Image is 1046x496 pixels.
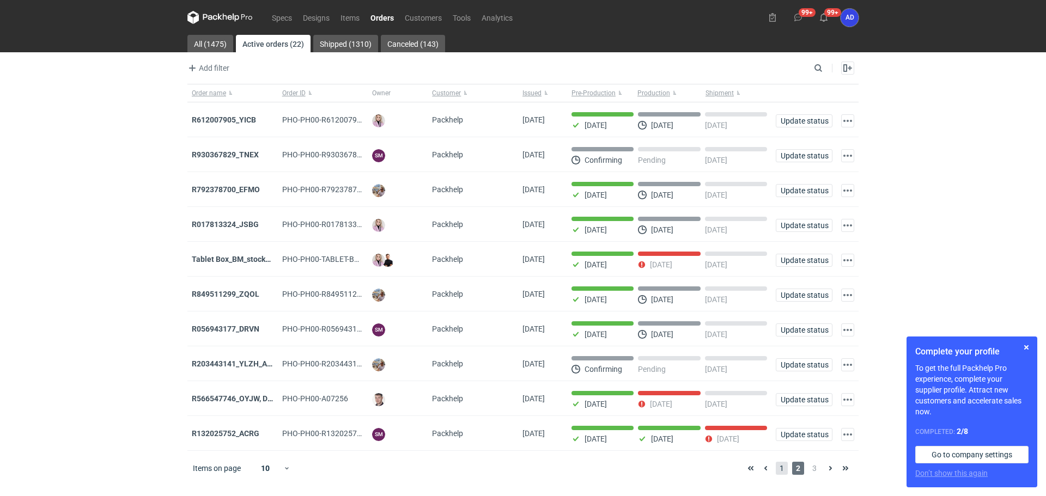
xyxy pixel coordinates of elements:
span: 11/09/2025 [522,429,545,438]
button: Actions [841,289,854,302]
a: Designs [297,11,335,24]
p: [DATE] [650,400,672,408]
p: [DATE] [705,295,727,304]
span: Shipment [706,89,734,97]
svg: Packhelp Pro [187,11,253,24]
span: 25/09/2025 [522,255,545,264]
span: Issued [522,89,542,97]
a: R566547746_OYJW, DJBN, [PERSON_NAME], [PERSON_NAME], OYBW, UUIL [192,394,451,403]
span: 29/09/2025 [522,185,545,194]
img: Tomasz Kubiak [381,254,394,267]
span: Packhelp [432,359,463,368]
span: Update status [781,396,828,403]
span: Update status [781,152,828,160]
a: R792378700_EFMO [192,185,260,194]
span: Production [637,89,670,97]
button: Customer [428,84,518,102]
p: [DATE] [650,260,672,269]
p: [DATE] [585,260,607,269]
p: [DATE] [585,295,607,304]
p: [DATE] [651,121,673,130]
div: Anita Dolczewska [841,9,859,27]
a: R203443141_YLZH_AHYW [192,359,284,368]
span: Update status [781,256,828,264]
p: [DATE] [705,121,727,130]
span: Update status [781,117,828,125]
strong: R017813324_JSBG [192,220,259,229]
figcaption: SM [372,149,385,162]
button: Update status [776,114,832,127]
button: Actions [841,358,854,371]
p: [DATE] [585,330,607,339]
p: [DATE] [651,225,673,234]
button: Update status [776,393,832,406]
a: Go to company settings [915,446,1029,463]
input: Search [812,62,847,75]
img: Michał Palasek [372,289,385,302]
button: Pre-Production [567,84,635,102]
button: 99+ [815,9,832,26]
p: [DATE] [705,191,727,199]
span: Packhelp [432,220,463,229]
p: [DATE] [651,295,673,304]
span: Packhelp [432,429,463,438]
span: 25/09/2025 [522,324,545,333]
a: Items [335,11,365,24]
button: Actions [841,323,854,336]
button: Update status [776,219,832,232]
a: R612007905_YICB [192,115,256,124]
span: Customer [432,89,461,97]
p: [DATE] [585,191,607,199]
span: 25/09/2025 [522,290,545,298]
span: 1 [776,462,788,475]
span: Update status [781,291,828,299]
button: Issued [518,84,567,102]
a: R930367829_TNEX [192,150,259,159]
button: Order ID [278,84,368,102]
button: Update status [776,358,832,371]
span: Packhelp [432,324,463,333]
button: Actions [841,428,854,441]
a: All (1475) [187,35,233,52]
span: Owner [372,89,391,97]
span: 2 [792,462,804,475]
a: Shipped (1310) [313,35,378,52]
span: Packhelp [432,394,463,403]
span: Update status [781,326,828,334]
img: Michał Palasek [372,184,385,197]
span: Pre-Production [571,89,616,97]
h1: Complete your profile [915,345,1029,358]
span: Packhelp [432,150,463,159]
span: 19/09/2025 [522,394,545,403]
button: Actions [841,254,854,267]
span: PHO-PH00-R612007905_YICB [282,115,385,124]
p: [DATE] [651,434,673,443]
p: Confirming [585,156,622,164]
a: Analytics [476,11,518,24]
div: Completed: [915,426,1029,437]
span: PHO-PH00-A07256 [282,394,348,403]
span: Update status [781,222,828,229]
span: Items on page [193,463,241,474]
button: Update status [776,289,832,302]
div: 10 [248,461,283,476]
p: [DATE] [585,434,607,443]
button: Order name [187,84,278,102]
strong: 2 / 8 [957,427,968,436]
button: AD [841,9,859,27]
span: PHO-PH00-R017813324_JSBG [282,220,388,229]
button: Actions [841,184,854,197]
p: [DATE] [705,225,727,234]
a: R849511299_ZQOL [192,290,259,298]
p: [DATE] [705,156,727,164]
p: [DATE] [585,121,607,130]
p: [DATE] [651,191,673,199]
button: Actions [841,393,854,406]
button: Update status [776,184,832,197]
p: [DATE] [717,434,739,443]
span: 25/09/2025 [522,220,545,229]
img: Klaudia Wiśniewska [372,254,385,267]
